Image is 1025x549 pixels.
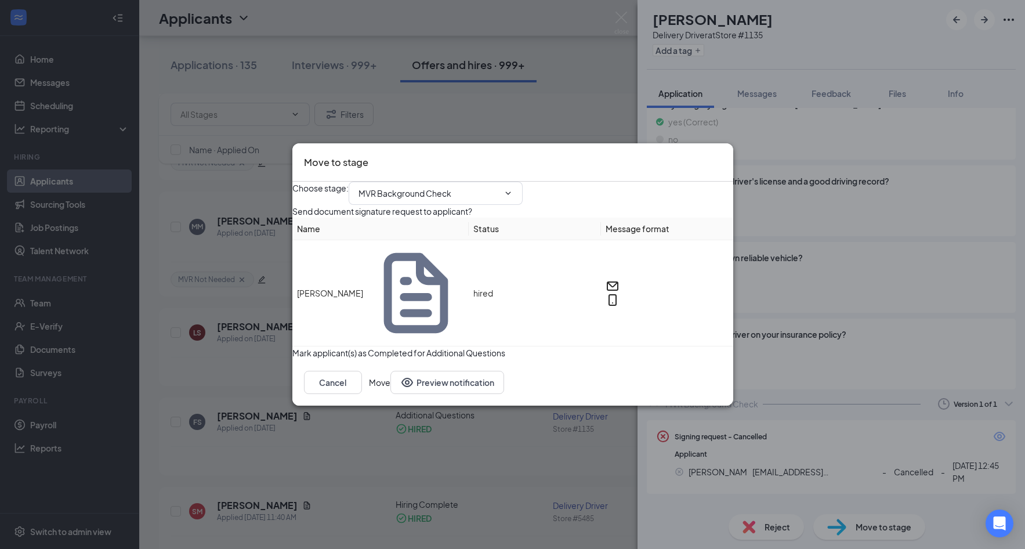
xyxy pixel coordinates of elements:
td: hired [469,240,601,346]
span: Choose stage : [292,182,349,205]
th: Name [292,218,469,240]
svg: MobileSms [606,293,620,307]
span: Mark applicant(s) as Completed for Additional Questions [292,346,505,359]
th: Status [469,218,601,240]
h3: Move to stage [304,155,368,170]
span: [PERSON_NAME] [297,287,363,299]
svg: Eye [400,375,414,389]
button: Preview notificationEye [390,371,504,394]
button: Cancel [304,371,362,394]
svg: ChevronDown [504,189,513,198]
div: Open Intercom Messenger [986,510,1013,537]
svg: Document [368,245,464,341]
th: Message format [601,218,733,240]
svg: Email [606,279,620,293]
button: Move [369,371,390,394]
span: Send document signature request to applicant? [292,205,472,218]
